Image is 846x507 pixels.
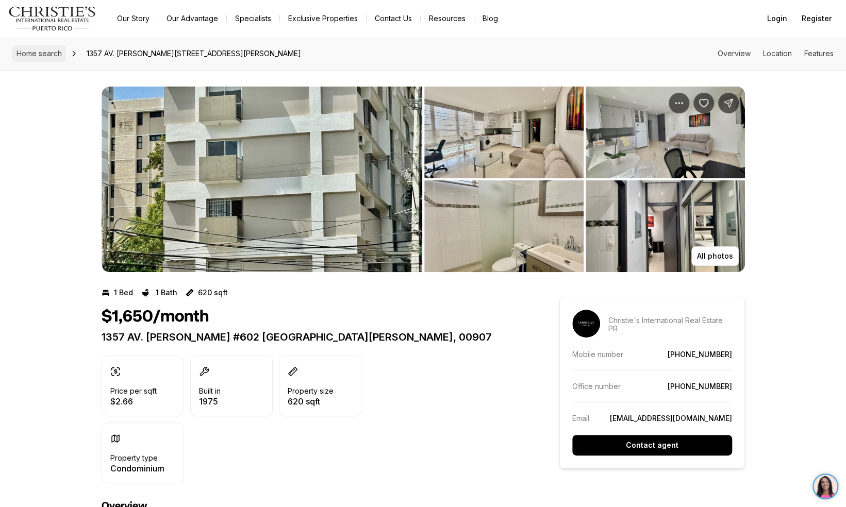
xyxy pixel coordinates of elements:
nav: Page section menu [718,49,834,58]
button: View image gallery [424,87,584,178]
p: 620 sqft [198,289,228,297]
a: [PHONE_NUMBER] [668,382,732,391]
button: View image gallery [424,180,584,272]
button: Contact agent [572,435,732,455]
div: Listing Photos [102,87,745,272]
h1: $1,650/month [102,307,209,327]
span: 1357 AV. [PERSON_NAME][STREET_ADDRESS][PERSON_NAME] [82,45,305,62]
a: Resources [421,11,474,26]
a: Blog [474,11,506,26]
button: Contact Us [367,11,420,26]
p: 1975 [199,397,221,405]
span: Home search [16,49,62,58]
a: Specialists [227,11,279,26]
p: 620 sqft [288,397,334,405]
a: Our Advantage [158,11,226,26]
a: Our Story [109,11,158,26]
button: View image gallery [586,180,745,272]
a: Home search [12,45,66,62]
p: 1 Bath [156,289,177,297]
a: [EMAIL_ADDRESS][DOMAIN_NAME] [610,414,732,422]
img: logo [8,6,96,31]
p: All photos [697,252,733,260]
p: Christie's International Real Estate PR [608,316,732,333]
p: Built in [199,387,221,395]
span: Login [767,14,787,23]
button: Property options [669,93,689,113]
a: Skip to: Overview [718,49,751,58]
p: Price per sqft [110,387,157,395]
a: Exclusive Properties [280,11,366,26]
a: Skip to: Features [804,49,834,58]
p: 1357 AV. [PERSON_NAME] #602 [GEOGRAPHIC_DATA][PERSON_NAME], 00907 [102,331,522,343]
button: All photos [691,246,739,266]
p: Property type [110,454,158,462]
img: be3d4b55-7850-4bcb-9297-a2f9cd376e78.png [6,6,30,30]
button: Login [761,8,793,29]
p: $2.66 [110,397,157,405]
span: Register [802,14,832,23]
a: Skip to: Location [763,49,792,58]
p: Condominium [110,464,164,472]
button: Register [795,8,838,29]
p: Mobile number [572,350,623,359]
p: Contact agent [626,441,678,449]
button: Share Property: 1357 AV. WILSON #602 [718,93,739,113]
p: Office number [572,382,621,391]
p: Email [572,414,589,422]
button: View image gallery [586,87,745,178]
button: Save Property: 1357 AV. WILSON #602 [693,93,714,113]
button: View image gallery [102,87,422,272]
a: [PHONE_NUMBER] [668,350,732,359]
p: 1 Bed [114,289,133,297]
li: 2 of 4 [424,87,745,272]
li: 1 of 4 [102,87,422,272]
p: Property size [288,387,334,395]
